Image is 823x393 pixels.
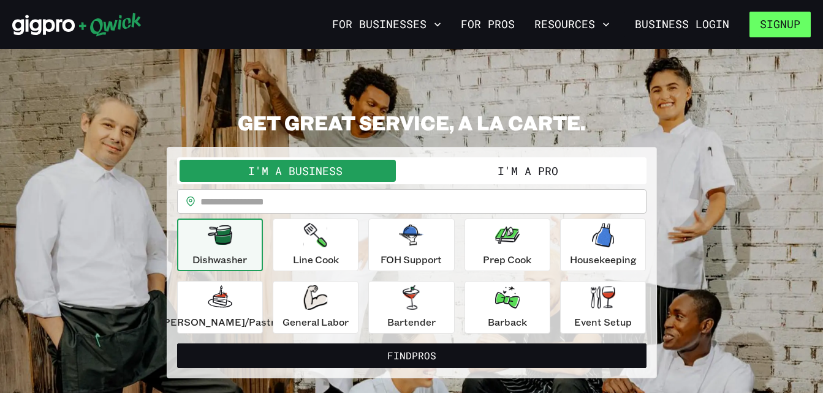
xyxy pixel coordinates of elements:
[293,252,339,267] p: Line Cook
[368,219,454,271] button: FOH Support
[488,315,527,329] p: Barback
[560,219,646,271] button: Housekeeping
[368,281,454,334] button: Bartender
[529,14,615,35] button: Resources
[624,12,740,37] a: Business Login
[483,252,531,267] p: Prep Cook
[177,281,263,334] button: [PERSON_NAME]/Pastry
[327,14,446,35] button: For Businesses
[381,252,442,267] p: FOH Support
[283,315,349,329] p: General Labor
[177,219,263,271] button: Dishwasher
[412,160,644,182] button: I'm a Pro
[273,281,358,334] button: General Labor
[570,252,637,267] p: Housekeeping
[574,315,632,329] p: Event Setup
[456,14,520,35] a: For Pros
[749,12,811,37] button: Signup
[465,281,550,334] button: Barback
[167,110,657,135] h2: GET GREAT SERVICE, A LA CARTE.
[387,315,436,329] p: Bartender
[560,281,646,334] button: Event Setup
[177,343,647,368] button: FindPros
[180,160,412,182] button: I'm a Business
[273,219,358,271] button: Line Cook
[160,315,280,329] p: [PERSON_NAME]/Pastry
[192,252,247,267] p: Dishwasher
[465,219,550,271] button: Prep Cook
